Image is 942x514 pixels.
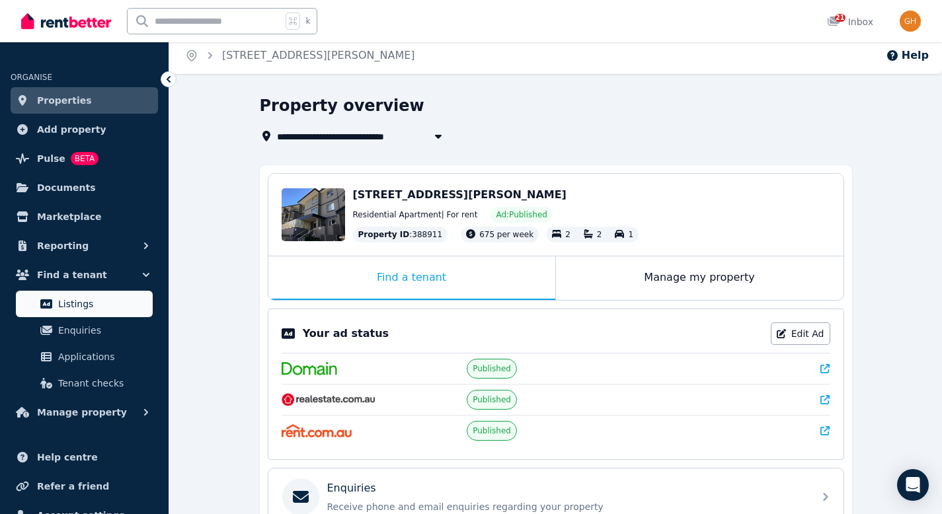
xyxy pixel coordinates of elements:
[473,394,511,405] span: Published
[37,92,92,108] span: Properties
[268,256,555,300] div: Find a tenant
[37,478,109,494] span: Refer a friend
[358,229,410,240] span: Property ID
[58,349,147,365] span: Applications
[327,480,376,496] p: Enquiries
[305,16,310,26] span: k
[496,209,547,220] span: Ad: Published
[11,262,158,288] button: Find a tenant
[37,238,89,254] span: Reporting
[11,203,158,230] a: Marketplace
[11,399,158,425] button: Manage property
[16,344,153,370] a: Applications
[37,449,98,465] span: Help centre
[556,256,844,300] div: Manage my property
[11,73,52,82] span: ORGANISE
[37,209,101,225] span: Marketplace
[835,14,845,22] span: 21
[21,11,111,31] img: RentBetter
[37,180,96,196] span: Documents
[897,469,929,501] div: Open Intercom Messenger
[353,227,448,242] div: : 388911
[597,230,602,239] span: 2
[260,95,424,116] h1: Property overview
[282,362,337,375] img: Domain.com.au
[16,370,153,396] a: Tenant checks
[58,375,147,391] span: Tenant checks
[886,48,929,63] button: Help
[16,317,153,344] a: Enquiries
[327,500,806,513] p: Receive phone and email enquiries regarding your property
[71,152,98,165] span: BETA
[900,11,921,32] img: Grace Hsu
[628,230,633,239] span: 1
[282,424,352,437] img: Rent.com.au
[565,230,570,239] span: 2
[37,267,107,283] span: Find a tenant
[771,322,830,345] a: Edit Ad
[37,122,106,137] span: Add property
[37,151,65,166] span: Pulse
[11,87,158,114] a: Properties
[353,188,567,201] span: [STREET_ADDRESS][PERSON_NAME]
[11,444,158,470] a: Help centre
[353,209,478,220] span: Residential Apartment | For rent
[479,230,533,239] span: 675 per week
[473,363,511,374] span: Published
[222,49,415,61] a: [STREET_ADDRESS][PERSON_NAME]
[16,291,153,317] a: Listings
[282,393,376,406] img: RealEstate.com.au
[58,322,147,338] span: Enquiries
[169,37,431,74] nav: Breadcrumb
[303,326,389,342] p: Your ad status
[11,174,158,201] a: Documents
[11,116,158,143] a: Add property
[827,15,873,28] div: Inbox
[11,145,158,172] a: PulseBETA
[11,473,158,499] a: Refer a friend
[473,425,511,436] span: Published
[11,233,158,259] button: Reporting
[58,296,147,312] span: Listings
[37,404,127,420] span: Manage property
